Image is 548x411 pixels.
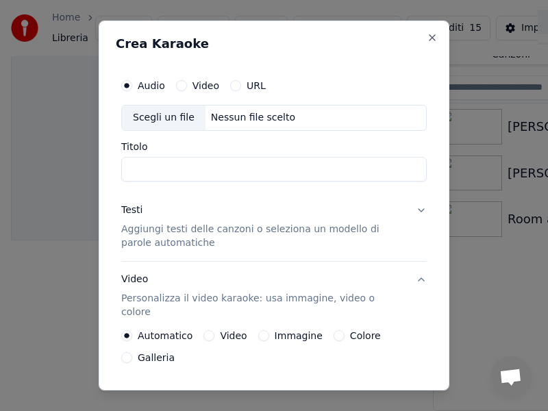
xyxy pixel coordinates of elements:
div: Nessun file scelto [206,111,301,125]
label: Video [192,81,219,90]
label: Video [220,331,247,340]
p: Aggiungi testi delle canzoni o seleziona un modello di parole automatiche [121,223,405,250]
label: Immagine [275,331,323,340]
label: Galleria [138,353,175,362]
label: URL [247,81,266,90]
label: Automatico [138,331,192,340]
label: Audio [138,81,165,90]
label: Titolo [121,142,427,151]
p: Personalizza il video karaoke: usa immagine, video o colore [121,292,405,319]
div: Scegli un file [122,105,206,130]
h2: Crea Karaoke [116,38,432,50]
div: Testi [121,203,142,217]
label: Colore [350,331,381,340]
button: VideoPersonalizza il video karaoke: usa immagine, video o colore [121,262,427,330]
div: Video [121,273,405,319]
button: TestiAggiungi testi delle canzoni o seleziona un modello di parole automatiche [121,192,427,261]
